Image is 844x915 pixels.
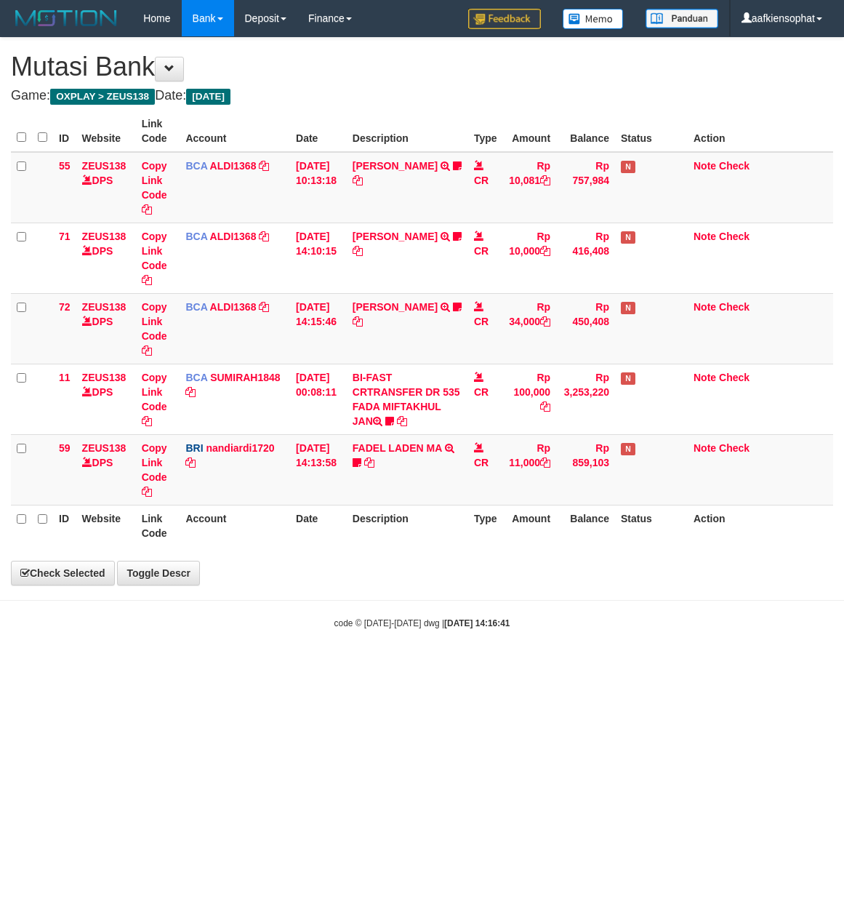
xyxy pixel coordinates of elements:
[82,160,126,172] a: ZEUS138
[719,301,749,313] a: Check
[180,111,290,152] th: Account
[503,505,556,546] th: Amount
[186,89,230,105] span: [DATE]
[76,223,136,293] td: DPS
[82,231,126,242] a: ZEUS138
[503,152,556,223] td: Rp 10,081
[474,386,489,398] span: CR
[210,160,257,172] a: ALDI1368
[76,434,136,505] td: DPS
[615,111,688,152] th: Status
[142,442,167,498] a: Copy Link Code
[11,89,833,103] h4: Game: Date:
[347,505,468,546] th: Description
[468,111,503,152] th: Type
[210,372,280,383] a: SUMIRAH1848
[142,231,167,286] a: Copy Link Code
[142,160,167,215] a: Copy Link Code
[185,231,207,242] span: BCA
[353,160,438,172] a: [PERSON_NAME]
[474,175,489,186] span: CR
[290,152,347,223] td: [DATE] 10:13:18
[621,372,635,385] span: Has Note
[646,9,718,28] img: panduan.png
[353,301,438,313] a: [PERSON_NAME]
[117,561,200,586] a: Toggle Descr
[82,372,126,383] a: ZEUS138
[290,293,347,364] td: [DATE] 14:15:46
[474,316,489,327] span: CR
[76,505,136,546] th: Website
[53,505,76,546] th: ID
[563,9,624,29] img: Button%20Memo.svg
[621,302,635,314] span: Has Note
[76,111,136,152] th: Website
[353,231,438,242] a: [PERSON_NAME]
[347,111,468,152] th: Description
[468,9,541,29] img: Feedback.jpg
[11,7,121,29] img: MOTION_logo.png
[694,231,716,242] a: Note
[556,505,615,546] th: Balance
[82,301,126,313] a: ZEUS138
[76,152,136,223] td: DPS
[11,52,833,81] h1: Mutasi Bank
[474,457,489,468] span: CR
[503,434,556,505] td: Rp 11,000
[719,160,749,172] a: Check
[142,372,167,427] a: Copy Link Code
[185,160,207,172] span: BCA
[59,160,71,172] span: 55
[719,372,749,383] a: Check
[290,223,347,293] td: [DATE] 14:10:15
[688,505,833,546] th: Action
[136,111,180,152] th: Link Code
[290,364,347,434] td: [DATE] 00:08:11
[556,434,615,505] td: Rp 859,103
[503,364,556,434] td: Rp 100,000
[50,89,155,105] span: OXPLAY > ZEUS138
[82,442,126,454] a: ZEUS138
[53,111,76,152] th: ID
[136,505,180,546] th: Link Code
[76,364,136,434] td: DPS
[142,301,167,356] a: Copy Link Code
[59,231,71,242] span: 71
[556,152,615,223] td: Rp 757,984
[694,301,716,313] a: Note
[621,231,635,244] span: Has Note
[347,364,468,434] td: BI-FAST CRTRANSFER DR 535 FADA MIFTAKHUL JAN
[185,442,203,454] span: BRI
[503,293,556,364] td: Rp 34,000
[688,111,833,152] th: Action
[556,364,615,434] td: Rp 3,253,220
[290,505,347,546] th: Date
[719,442,749,454] a: Check
[468,505,503,546] th: Type
[353,442,442,454] a: FADEL LADEN MA
[290,111,347,152] th: Date
[334,618,510,628] small: code © [DATE]-[DATE] dwg |
[694,372,716,383] a: Note
[503,111,556,152] th: Amount
[621,161,635,173] span: Has Note
[556,293,615,364] td: Rp 450,408
[185,372,207,383] span: BCA
[11,561,115,586] a: Check Selected
[556,111,615,152] th: Balance
[290,434,347,505] td: [DATE] 14:13:58
[180,505,290,546] th: Account
[59,442,71,454] span: 59
[76,293,136,364] td: DPS
[206,442,274,454] a: nandiardi1720
[694,160,716,172] a: Note
[503,223,556,293] td: Rp 10,000
[556,223,615,293] td: Rp 416,408
[59,301,71,313] span: 72
[59,372,71,383] span: 11
[185,301,207,313] span: BCA
[694,442,716,454] a: Note
[474,245,489,257] span: CR
[210,301,257,313] a: ALDI1368
[621,443,635,455] span: Has Note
